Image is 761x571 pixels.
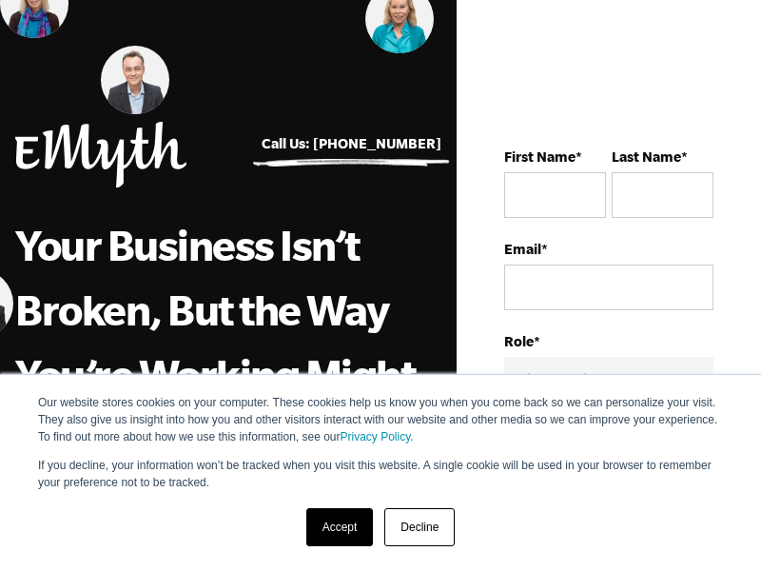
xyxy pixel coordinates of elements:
[504,333,534,349] strong: Role
[504,148,576,165] strong: First Name
[15,122,186,187] img: EMyth
[341,430,411,443] a: Privacy Policy
[101,46,169,114] img: Nick Lawler, EMyth Business Coach
[262,135,441,151] a: Call Us: [PHONE_NUMBER]
[612,148,681,165] strong: Last Name
[38,457,723,491] p: If you decline, your information won’t be tracked when you visit this website. A single cookie wi...
[38,394,723,445] p: Our website stores cookies on your computer. These cookies help us know you when you come back so...
[504,241,541,257] strong: Email
[384,508,455,546] a: Decline
[15,221,415,463] span: Your Business Isn’t Broken, But the Way You’re Working Might Be
[306,508,374,546] a: Accept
